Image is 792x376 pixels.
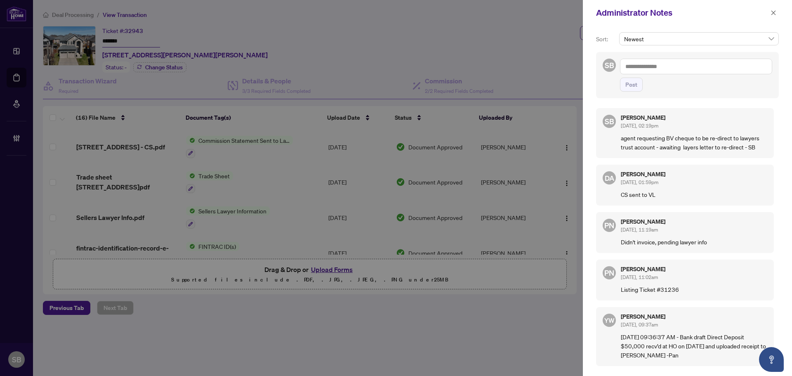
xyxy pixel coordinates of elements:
span: SB [605,59,614,71]
p: Sort: [596,35,616,44]
span: PN [604,220,614,231]
span: [DATE], 11:02am [621,274,658,280]
h5: [PERSON_NAME] [621,115,767,121]
button: Post [620,78,643,92]
span: PN [604,267,614,279]
h5: [PERSON_NAME] [621,266,767,272]
span: [DATE], 11:19am [621,227,658,233]
span: [DATE], 02:19pm [621,123,658,129]
span: SB [605,116,614,127]
h5: [PERSON_NAME] [621,314,767,319]
div: Administrator Notes [596,7,768,19]
span: Newest [624,33,774,45]
p: Didn't invoice, pending lawyer info [621,237,767,246]
span: close [771,10,776,16]
span: YW [604,315,615,325]
p: CS sent to VL [621,190,767,199]
p: agent requesting BV cheque to be re-direct to lawyers trust account - awaiting layers letter to r... [621,133,767,151]
h5: [PERSON_NAME] [621,219,767,225]
span: [DATE], 01:59pm [621,179,658,185]
button: Open asap [759,347,784,372]
span: [DATE], 09:37am [621,322,658,328]
h5: [PERSON_NAME] [621,171,767,177]
p: Listing Ticket #31236 [621,285,767,294]
span: DA [604,172,614,183]
p: [DATE] 09:36:37 AM - Bank draft Direct Deposit $50,000 recv’d at HO on [DATE] and uploaded receip... [621,332,767,359]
